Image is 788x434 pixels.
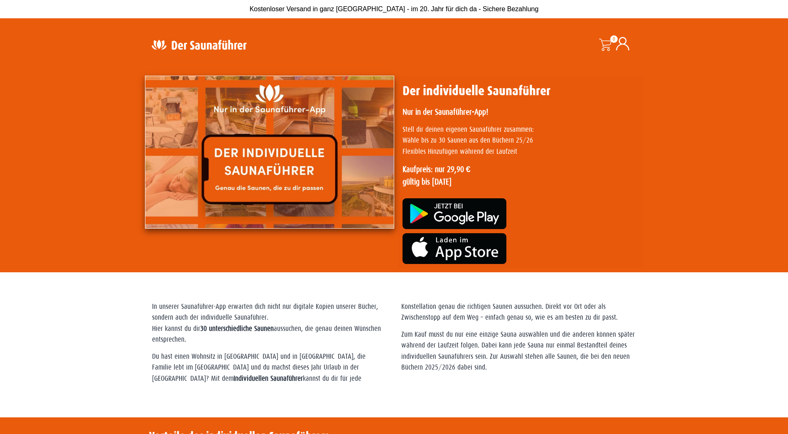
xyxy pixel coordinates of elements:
[403,124,639,157] p: Stell dir deinen eigenen Saunaführer zusammen: Wähle bis zu 30 Saunen aus den Büchern 25/26 Flexi...
[152,301,387,345] p: In unserer Saunaführer-App erwarten dich nicht nur digitale Kopien unserer Bücher, sondern auch d...
[403,107,488,116] strong: Nur in der Saunaführer-App!
[250,5,539,12] span: Kostenloser Versand in ganz [GEOGRAPHIC_DATA] - im 20. Jahr für dich da - Sichere Bezahlung
[403,83,639,99] h1: Der individuelle Saunaführer
[401,329,636,373] p: Zum Kauf musst du nur eine einzige Sauna auswählen und die anderen können später während der Lauf...
[233,375,303,382] strong: Individuellen Saunaführer
[200,325,274,333] strong: 30 unterschiedliche Saunen
[403,165,471,186] strong: Kaufpreis: nur 29,90 € gültig bis [DATE]
[610,35,618,43] span: 0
